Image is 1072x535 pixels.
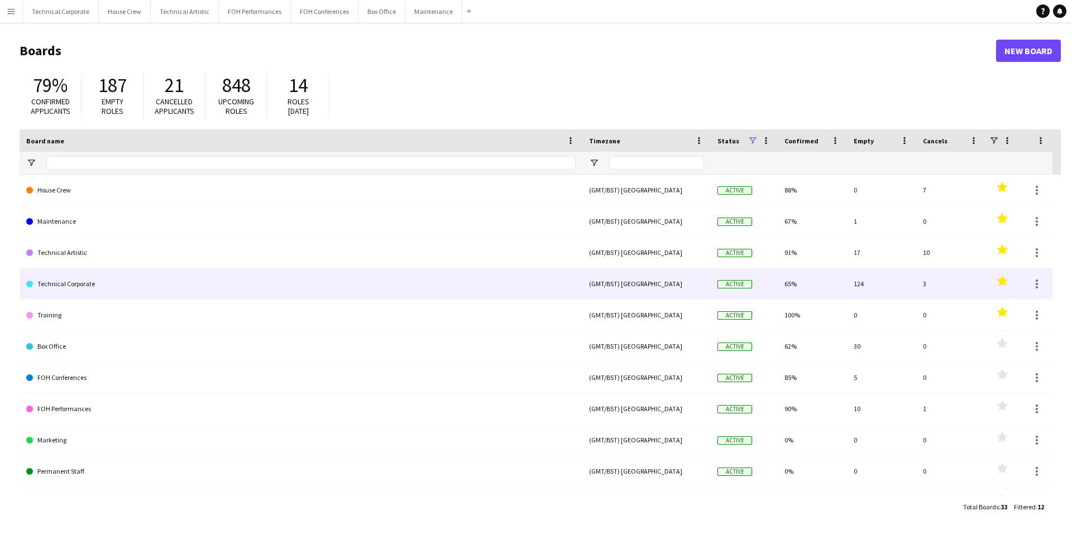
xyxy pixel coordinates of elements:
div: : [1014,496,1044,518]
div: (GMT/BST) [GEOGRAPHIC_DATA] [582,362,711,393]
a: Training [26,300,576,331]
div: 5 [847,362,916,393]
span: 33 [1001,503,1007,511]
div: 65% [778,268,847,299]
div: 0 [916,206,985,237]
span: Empty roles [102,97,123,116]
div: (GMT/BST) [GEOGRAPHIC_DATA] [582,425,711,455]
span: 12 [1037,503,1044,511]
div: (GMT/BST) [GEOGRAPHIC_DATA] [582,393,711,424]
a: FOH Conferences [26,362,576,393]
span: Total Boards [963,503,999,511]
div: 67% [778,206,847,237]
span: Active [717,436,752,445]
div: 0 [916,456,985,486]
div: 0 [916,487,985,518]
span: Active [717,311,752,320]
span: Timezone [589,137,620,145]
div: 1 [847,206,916,237]
div: 0% [778,487,847,518]
button: Open Filter Menu [26,158,36,168]
div: 0 [916,300,985,330]
div: (GMT/BST) [GEOGRAPHIC_DATA] [582,331,711,362]
span: Active [717,343,752,351]
div: (GMT/BST) [GEOGRAPHIC_DATA] [582,237,711,268]
span: Confirmed applicants [31,97,70,116]
span: Status [717,137,739,145]
div: 124 [847,268,916,299]
div: 0 [847,487,916,518]
a: Permanent Staff [26,456,576,487]
h1: Boards [20,42,996,59]
button: Maintenance [405,1,462,22]
input: Timezone Filter Input [609,156,704,170]
span: Empty [854,137,874,145]
span: 848 [222,73,251,98]
div: (GMT/BST) [GEOGRAPHIC_DATA] [582,206,711,237]
span: Active [717,467,752,476]
div: 0 [847,425,916,455]
button: FOH Conferences [291,1,358,22]
div: 0 [916,362,985,393]
div: (GMT/BST) [GEOGRAPHIC_DATA] [582,456,711,486]
span: Filtered [1014,503,1036,511]
div: 17 [847,237,916,268]
div: 90% [778,393,847,424]
span: Active [717,218,752,226]
span: Roles [DATE] [288,97,309,116]
div: 91% [778,237,847,268]
div: (GMT/BST) [GEOGRAPHIC_DATA] [582,487,711,518]
span: 14 [289,73,308,98]
div: (GMT/BST) [GEOGRAPHIC_DATA] [582,268,711,299]
div: 0% [778,456,847,486]
span: Upcoming roles [218,97,254,116]
button: Box Office [358,1,405,22]
div: 0 [847,456,916,486]
span: 21 [165,73,184,98]
div: 0 [916,331,985,362]
button: Technical Corporate [23,1,99,22]
input: Board name Filter Input [46,156,576,170]
span: Active [717,405,752,413]
div: 85% [778,362,847,393]
button: Technical Artistic [151,1,219,22]
a: Programming [26,487,576,518]
a: Technical Corporate [26,268,576,300]
button: House Crew [99,1,151,22]
div: : [963,496,1007,518]
button: Open Filter Menu [589,158,599,168]
span: Confirmed [784,137,819,145]
div: 30 [847,331,916,362]
span: Active [717,249,752,257]
div: 0% [778,425,847,455]
a: Maintenance [26,206,576,237]
div: 62% [778,331,847,362]
span: Active [717,374,752,382]
div: 0 [916,425,985,455]
span: Cancels [923,137,947,145]
div: 10 [916,237,985,268]
div: (GMT/BST) [GEOGRAPHIC_DATA] [582,300,711,330]
div: (GMT/BST) [GEOGRAPHIC_DATA] [582,175,711,205]
a: Marketing [26,425,576,456]
div: 0 [847,175,916,205]
span: Board name [26,137,64,145]
span: Cancelled applicants [155,97,194,116]
button: FOH Performances [219,1,291,22]
span: Active [717,280,752,288]
div: 7 [916,175,985,205]
span: 187 [98,73,127,98]
a: Box Office [26,331,576,362]
a: New Board [996,40,1061,62]
a: House Crew [26,175,576,206]
a: FOH Performances [26,393,576,425]
a: Technical Artistic [26,237,576,268]
div: 3 [916,268,985,299]
div: 100% [778,300,847,330]
span: 79% [33,73,68,98]
span: Active [717,186,752,195]
div: 1 [916,393,985,424]
div: 10 [847,393,916,424]
div: 88% [778,175,847,205]
div: 0 [847,300,916,330]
